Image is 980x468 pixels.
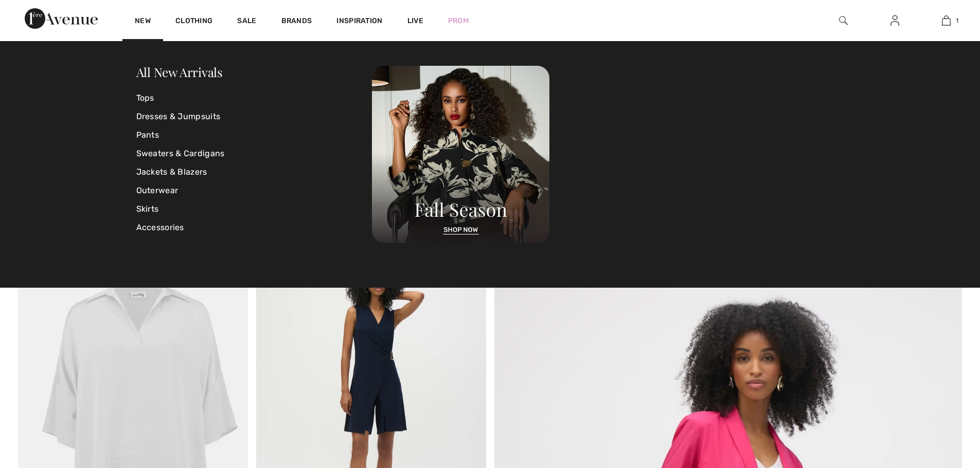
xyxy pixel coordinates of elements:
a: All New Arrivals [136,64,223,80]
a: Prom [448,15,469,26]
img: 1ère Avenue [25,8,98,29]
a: Clothing [175,16,212,27]
a: Accessories [136,218,372,237]
a: Sale [237,16,256,27]
a: Brands [281,16,312,27]
span: Inspiration [336,16,382,27]
img: 250825120107_a8d8ca038cac6.jpg [372,66,549,243]
a: 1 [921,14,971,27]
a: Pants [136,126,372,144]
img: My Bag [942,14,951,27]
a: Jackets & Blazers [136,163,372,181]
a: Skirts [136,200,372,218]
a: Tops [136,89,372,107]
a: Sweaters & Cardigans [136,144,372,163]
a: Sign In [882,14,907,27]
a: New [135,16,151,27]
img: My Info [890,14,899,27]
a: Dresses & Jumpsuits [136,107,372,126]
a: Live [407,15,423,26]
span: 1 [956,16,958,25]
a: Outerwear [136,181,372,200]
img: search the website [839,14,848,27]
iframe: Opens a widget where you can chat to one of our agents [915,391,970,417]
